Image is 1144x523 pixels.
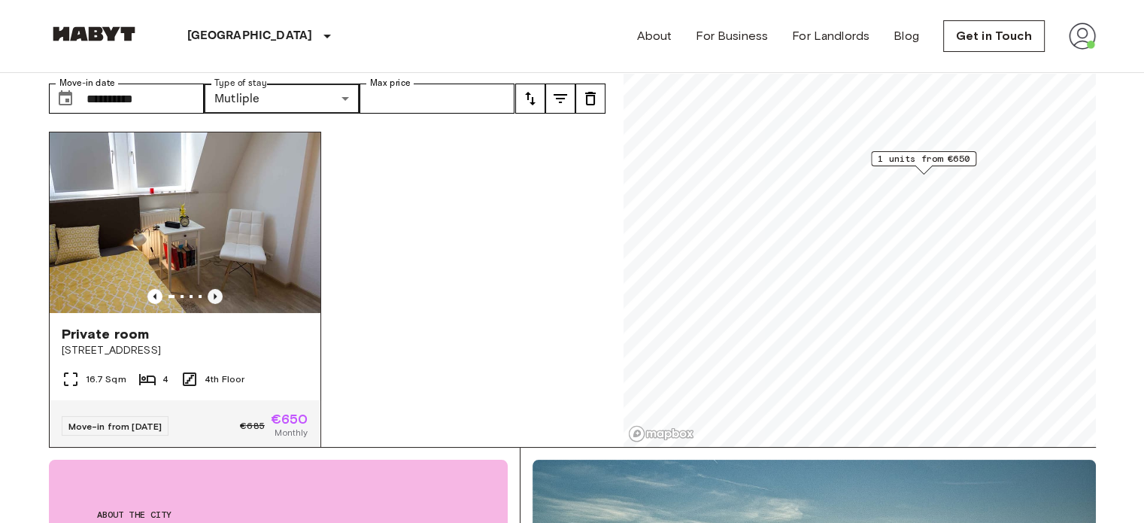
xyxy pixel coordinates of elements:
img: avatar [1069,23,1096,50]
a: For Landlords [792,27,869,45]
button: Previous image [208,289,223,304]
span: 1 units from €650 [878,152,970,166]
a: Marketing picture of unit DE-04-013-001-01HFPrevious imagePrevious imagePrivate room[STREET_ADDRE... [49,132,321,452]
label: Type of stay [214,77,267,90]
a: For Business [696,27,768,45]
img: Habyt [49,26,139,41]
button: tune [545,84,575,114]
a: Mapbox logo [628,425,694,442]
img: Marketing picture of unit DE-04-013-001-01HF [50,132,320,313]
button: tune [515,84,545,114]
a: About [637,27,672,45]
a: Blog [894,27,919,45]
span: Move-in from [DATE] [68,421,162,432]
span: About the city [97,508,460,521]
span: €685 [240,419,265,433]
button: Previous image [147,289,162,304]
span: Private room [62,325,150,343]
span: Monthly [275,426,308,439]
a: Get in Touch [943,20,1045,52]
div: Mutliple [204,84,360,114]
span: 4 [162,372,168,386]
span: [STREET_ADDRESS] [62,343,308,358]
p: [GEOGRAPHIC_DATA] [187,27,313,45]
label: Max price [370,77,411,90]
span: 4th Floor [205,372,244,386]
label: Move-in date [59,77,115,90]
span: €650 [271,412,308,426]
button: tune [575,84,605,114]
span: 16.7 Sqm [86,372,126,386]
button: Choose date, selected date is 1 Oct 2025 [50,84,80,114]
div: Map marker [871,151,976,175]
